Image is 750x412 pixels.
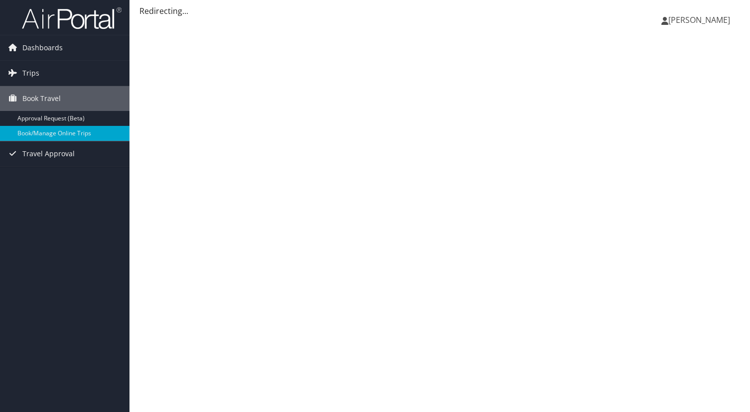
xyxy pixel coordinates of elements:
[22,35,63,60] span: Dashboards
[22,141,75,166] span: Travel Approval
[22,61,39,86] span: Trips
[22,86,61,111] span: Book Travel
[139,5,740,17] div: Redirecting...
[22,6,122,30] img: airportal-logo.png
[661,5,740,35] a: [PERSON_NAME]
[668,14,730,25] span: [PERSON_NAME]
